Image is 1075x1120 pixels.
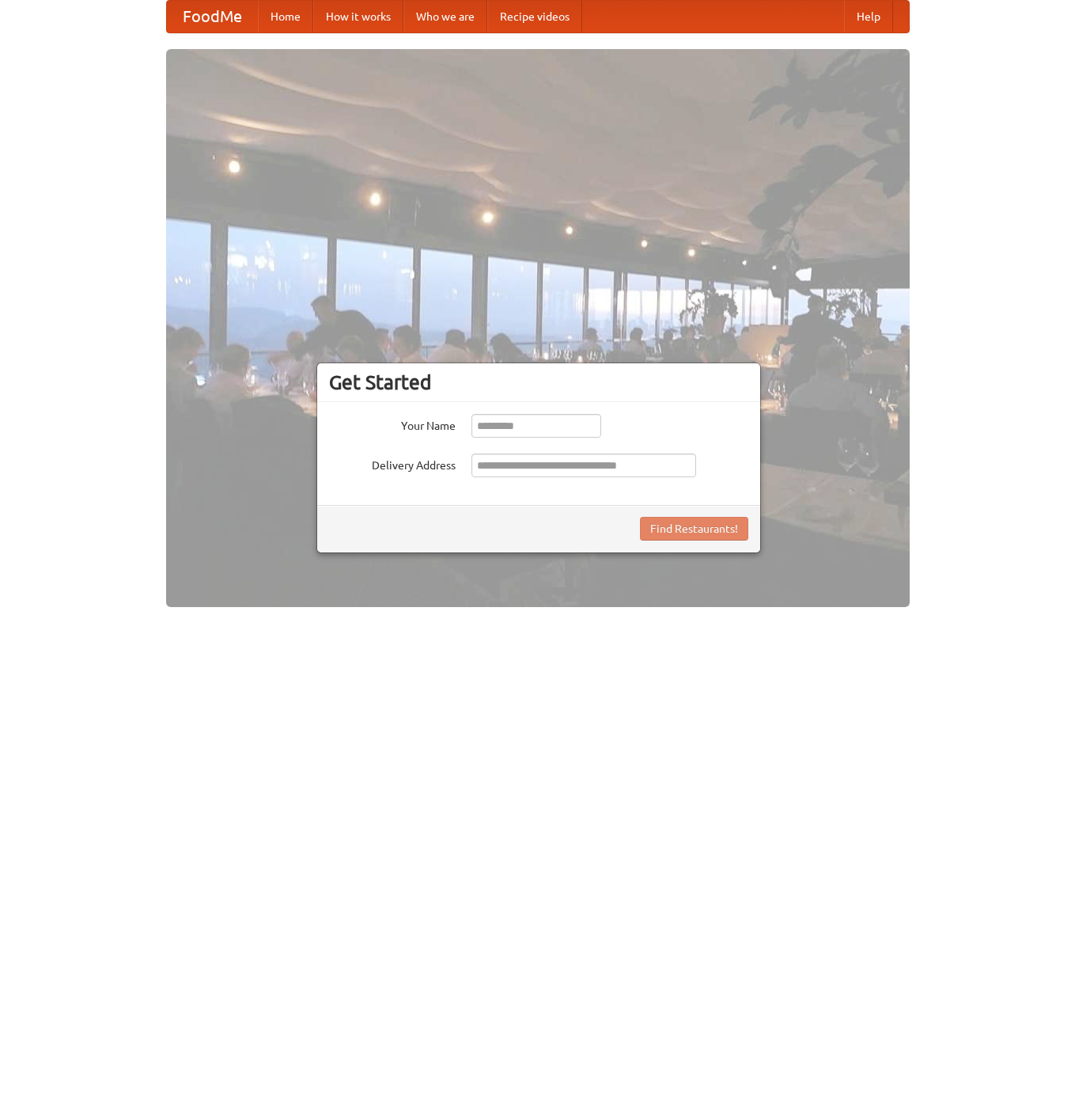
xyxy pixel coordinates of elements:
[167,1,258,32] a: FoodMe
[487,1,582,32] a: Recipe videos
[329,414,456,434] label: Your Name
[329,370,748,394] h3: Get Started
[844,1,893,32] a: Help
[313,1,403,32] a: How it works
[329,454,456,473] label: Delivery Address
[403,1,487,32] a: Who we are
[640,517,748,541] button: Find Restaurants!
[258,1,313,32] a: Home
